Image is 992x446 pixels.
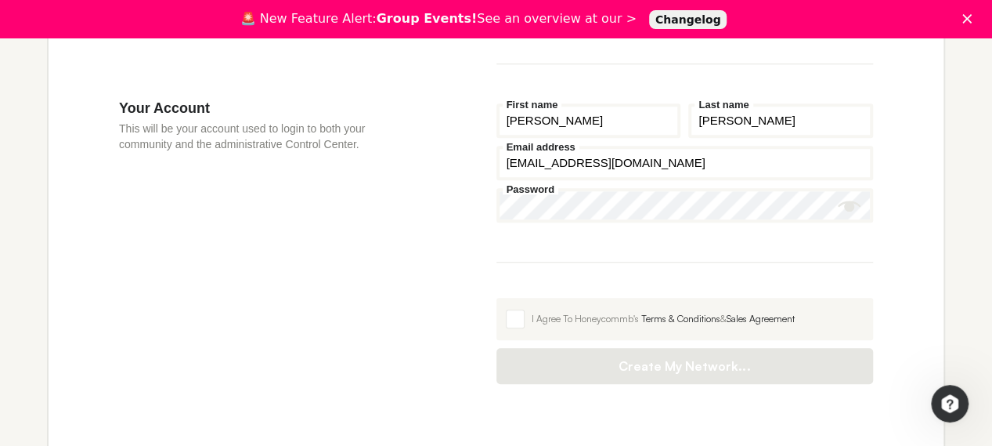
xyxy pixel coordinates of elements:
[931,385,969,422] iframe: Intercom live chat
[377,11,478,26] b: Group Events!
[240,11,637,27] div: 🚨 New Feature Alert: See an overview at our >
[119,121,402,152] p: This will be your account used to login to both your community and the administrative Control Cen...
[503,184,558,194] label: Password
[496,348,874,384] button: Create My Network...
[694,100,752,110] label: Last name
[496,103,681,138] input: First name
[532,312,864,326] div: I Agree To Honeycommb's &
[496,146,874,180] input: Email address
[641,313,720,325] a: Terms & Conditions
[119,100,402,117] h3: Your Account
[962,14,978,24] div: Close
[688,103,873,138] input: Last name
[649,10,727,29] a: Changelog
[838,194,861,218] button: Show password
[727,313,795,325] a: Sales Agreement
[503,100,562,110] label: First name
[512,358,858,374] span: Create My Network...
[503,142,579,152] label: Email address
